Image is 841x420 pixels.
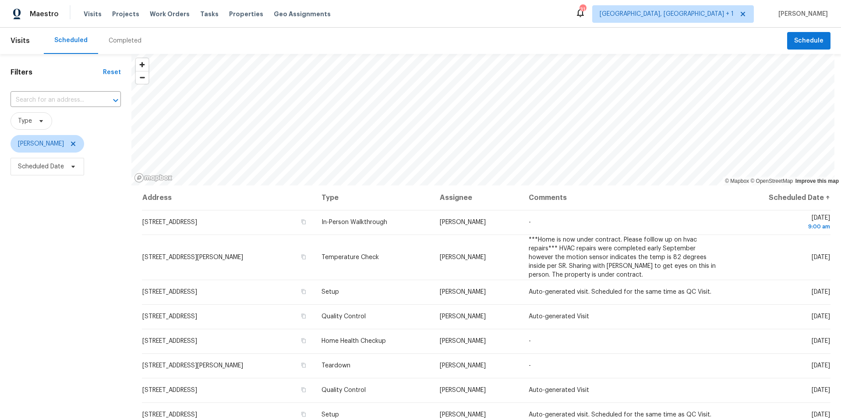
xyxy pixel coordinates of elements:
[440,387,486,393] span: [PERSON_NAME]
[103,68,121,77] div: Reset
[529,289,711,295] span: Auto-generated visit. Scheduled for the same time as QC Visit.
[812,313,830,320] span: [DATE]
[440,412,486,418] span: [PERSON_NAME]
[529,338,531,344] span: -
[433,185,522,210] th: Assignee
[142,219,197,225] span: [STREET_ADDRESS]
[750,178,793,184] a: OpenStreetMap
[728,185,830,210] th: Scheduled Date ↑
[322,363,350,369] span: Teardown
[775,10,828,18] span: [PERSON_NAME]
[300,337,307,345] button: Copy Address
[112,10,139,18] span: Projects
[142,313,197,320] span: [STREET_ADDRESS]
[18,117,32,125] span: Type
[314,185,433,210] th: Type
[735,215,830,231] span: [DATE]
[134,173,173,183] a: Mapbox homepage
[440,338,486,344] span: [PERSON_NAME]
[84,10,102,18] span: Visits
[812,338,830,344] span: [DATE]
[322,254,379,260] span: Temperature Check
[142,185,314,210] th: Address
[794,36,823,46] span: Schedule
[150,10,190,18] span: Work Orders
[109,36,141,45] div: Completed
[322,412,339,418] span: Setup
[812,254,830,260] span: [DATE]
[30,10,59,18] span: Maestro
[322,289,339,295] span: Setup
[300,361,307,369] button: Copy Address
[142,289,197,295] span: [STREET_ADDRESS]
[142,254,243,260] span: [STREET_ADDRESS][PERSON_NAME]
[300,288,307,295] button: Copy Address
[812,412,830,418] span: [DATE]
[11,31,30,50] span: Visits
[142,387,197,393] span: [STREET_ADDRESS]
[300,253,307,261] button: Copy Address
[787,32,830,50] button: Schedule
[300,410,307,418] button: Copy Address
[300,386,307,394] button: Copy Address
[229,10,263,18] span: Properties
[580,5,586,14] div: 31
[440,219,486,225] span: [PERSON_NAME]
[18,139,64,148] span: [PERSON_NAME]
[812,363,830,369] span: [DATE]
[322,338,386,344] span: Home Health Checkup
[300,218,307,226] button: Copy Address
[274,10,331,18] span: Geo Assignments
[54,36,88,45] div: Scheduled
[812,387,830,393] span: [DATE]
[131,54,834,185] canvas: Map
[142,363,243,369] span: [STREET_ADDRESS][PERSON_NAME]
[11,93,96,107] input: Search for an address...
[795,178,839,184] a: Improve this map
[529,237,716,278] span: ***Home is now under contract. Please folllow up on hvac repairs*** HVAC repairs were completed e...
[110,94,122,107] button: Open
[322,387,366,393] span: Quality Control
[142,412,197,418] span: [STREET_ADDRESS]
[529,363,531,369] span: -
[440,254,486,260] span: [PERSON_NAME]
[440,363,486,369] span: [PERSON_NAME]
[735,222,830,231] div: 9:00 am
[300,312,307,320] button: Copy Address
[529,219,531,225] span: -
[600,10,734,18] span: [GEOGRAPHIC_DATA], [GEOGRAPHIC_DATA] + 1
[18,162,64,171] span: Scheduled Date
[440,289,486,295] span: [PERSON_NAME]
[322,313,366,320] span: Quality Control
[529,387,589,393] span: Auto-generated Visit
[136,71,148,84] button: Zoom out
[529,412,711,418] span: Auto-generated visit. Scheduled for the same time as QC Visit.
[522,185,728,210] th: Comments
[322,219,387,225] span: In-Person Walkthrough
[142,338,197,344] span: [STREET_ADDRESS]
[812,289,830,295] span: [DATE]
[725,178,749,184] a: Mapbox
[136,58,148,71] button: Zoom in
[11,68,103,77] h1: Filters
[529,313,589,320] span: Auto-generated Visit
[200,11,219,17] span: Tasks
[440,313,486,320] span: [PERSON_NAME]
